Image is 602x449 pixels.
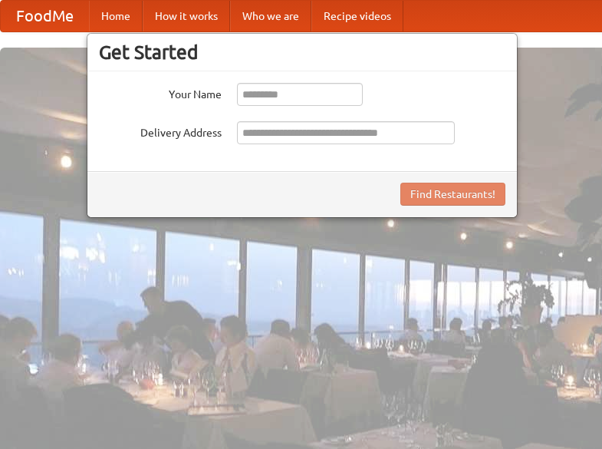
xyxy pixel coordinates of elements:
[311,1,403,31] a: Recipe videos
[230,1,311,31] a: Who we are
[99,121,222,140] label: Delivery Address
[1,1,89,31] a: FoodMe
[400,183,505,206] button: Find Restaurants!
[99,83,222,102] label: Your Name
[89,1,143,31] a: Home
[143,1,230,31] a: How it works
[99,41,505,64] h3: Get Started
